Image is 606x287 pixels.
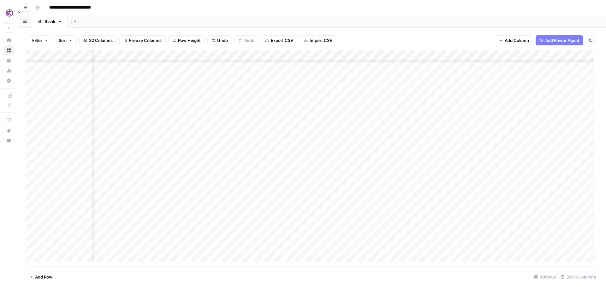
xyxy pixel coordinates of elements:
[119,35,166,45] button: Freeze Columns
[271,37,293,43] span: Export CSV
[59,37,67,43] span: Sort
[45,18,55,25] div: Blank
[168,35,205,45] button: Row Height
[495,35,533,45] button: Add Column
[4,126,14,135] div: What's new?
[4,45,14,55] a: Browse
[178,37,201,43] span: Row Height
[300,35,336,45] button: Import CSV
[207,35,232,45] button: Undo
[235,35,258,45] button: Redo
[558,272,598,282] div: 20/32 Columns
[4,7,15,19] img: Commvault Logo
[129,37,162,43] span: Freeze Columns
[217,37,228,43] span: Undo
[55,35,77,45] button: Sort
[35,274,52,280] span: Add Row
[536,35,583,45] button: Add Power Agent
[261,35,297,45] button: Export CSV
[4,76,14,86] a: Settings
[28,35,52,45] button: Filter
[310,37,332,43] span: Import CSV
[244,37,254,43] span: Redo
[545,37,579,43] span: Add Power Agent
[4,125,14,135] button: What's new?
[79,35,117,45] button: 32 Columns
[4,5,14,21] button: Workspace: Commvault
[4,66,14,76] a: Usage
[26,272,56,282] button: Add Row
[532,272,558,282] div: 48 Rows
[32,37,42,43] span: Filter
[4,35,14,45] a: Home
[89,37,113,43] span: 32 Columns
[4,55,14,66] a: Your Data
[4,135,14,146] button: Help + Support
[32,15,68,28] a: Blank
[4,115,14,125] a: AirOps Academy
[505,37,529,43] span: Add Column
